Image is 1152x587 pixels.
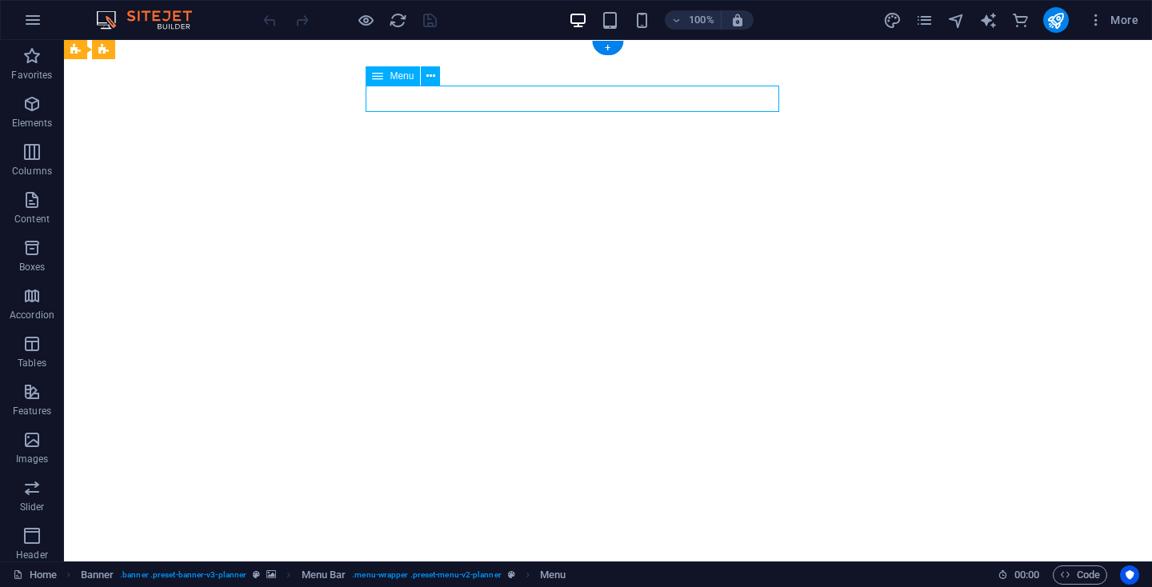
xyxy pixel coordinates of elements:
[1043,7,1069,33] button: publish
[352,565,501,585] span: . menu-wrapper .preset-menu-v2-planner
[979,11,998,30] i: AI Writer
[1011,11,1030,30] i: Commerce
[390,71,414,81] span: Menu
[540,565,566,585] span: Click to select. Double-click to edit
[81,565,566,585] nav: breadcrumb
[689,10,714,30] h6: 100%
[1026,569,1028,581] span: :
[266,570,276,579] i: This element contains a background
[16,549,48,561] p: Header
[947,11,966,30] i: Navigator
[14,213,50,226] p: Content
[12,165,52,178] p: Columns
[915,11,934,30] i: Pages (Ctrl+Alt+S)
[883,10,902,30] button: design
[13,565,57,585] a: Click to cancel selection. Double-click to open Pages
[92,10,212,30] img: Editor Logo
[592,41,623,55] div: +
[16,453,49,465] p: Images
[11,69,52,82] p: Favorites
[1053,565,1107,585] button: Code
[10,309,54,321] p: Accordion
[1060,565,1100,585] span: Code
[120,565,246,585] span: . banner .preset-banner-v3-planner
[19,261,46,274] p: Boxes
[389,11,407,30] i: Reload page
[1120,565,1139,585] button: Usercentrics
[388,10,407,30] button: reload
[18,357,46,369] p: Tables
[915,10,934,30] button: pages
[508,570,515,579] i: This element is a customizable preset
[1088,12,1138,28] span: More
[947,10,966,30] button: navigator
[12,117,53,130] p: Elements
[883,11,902,30] i: Design (Ctrl+Alt+Y)
[1014,565,1039,585] span: 00 00
[1082,7,1145,33] button: More
[20,501,45,513] p: Slider
[81,565,114,585] span: Click to select. Double-click to edit
[1046,11,1065,30] i: Publish
[979,10,998,30] button: text_generator
[302,565,346,585] span: Click to select. Double-click to edit
[356,10,375,30] button: Click here to leave preview mode and continue editing
[665,10,722,30] button: 100%
[13,405,51,417] p: Features
[1011,10,1030,30] button: commerce
[730,13,745,27] i: On resize automatically adjust zoom level to fit chosen device.
[253,570,260,579] i: This element is a customizable preset
[998,565,1040,585] h6: Session time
